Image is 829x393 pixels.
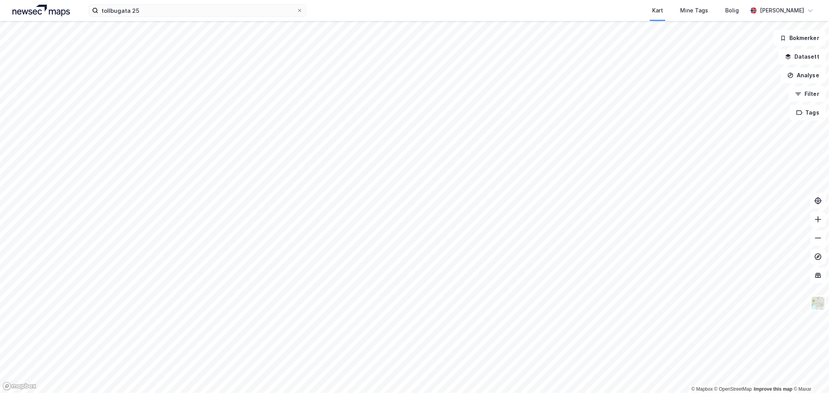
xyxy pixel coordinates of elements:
button: Analyse [781,68,826,83]
button: Datasett [778,49,826,64]
img: Z [811,296,826,311]
a: Mapbox [691,386,713,392]
div: Bolig [725,6,739,15]
button: Tags [790,105,826,120]
input: Søk på adresse, matrikkel, gårdeiere, leietakere eller personer [98,5,297,16]
iframe: Chat Widget [790,356,829,393]
div: Kontrollprogram for chat [790,356,829,393]
a: Mapbox homepage [2,382,37,391]
div: Mine Tags [680,6,708,15]
img: logo.a4113a55bc3d86da70a041830d287a7e.svg [12,5,70,16]
button: Filter [789,86,826,102]
button: Bokmerker [773,30,826,46]
div: Kart [652,6,663,15]
div: [PERSON_NAME] [760,6,804,15]
a: OpenStreetMap [714,386,752,392]
a: Improve this map [754,386,792,392]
